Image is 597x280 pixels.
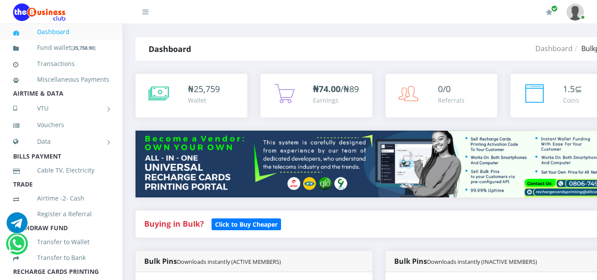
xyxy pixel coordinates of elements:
div: ⊆ [563,83,582,96]
a: ₦25,759 Wallet [135,74,247,118]
b: Click to Buy Cheaper [215,220,278,228]
small: Downloads instantly (INACTIVE MEMBERS) [427,258,537,266]
b: 25,758.90 [73,45,94,51]
i: Renew/Upgrade Subscription [546,9,552,16]
a: Chat for support [7,219,28,233]
a: ₦74.00/₦89 Earnings [260,74,372,118]
span: Renew/Upgrade Subscription [551,5,558,12]
small: Downloads instantly (ACTIVE MEMBERS) [177,258,281,266]
a: Click to Buy Cheaper [212,218,281,229]
b: ₦74.00 [313,83,340,95]
a: Transfer to Wallet [13,232,109,252]
a: VTU [13,97,109,119]
a: Airtime -2- Cash [13,188,109,208]
strong: Bulk Pins [144,256,281,266]
div: Coins [563,96,582,105]
small: [ ] [71,45,96,51]
a: Data [13,131,109,152]
strong: Dashboard [149,44,191,54]
span: 0/0 [438,83,451,95]
a: Transactions [13,54,109,74]
a: Dashboard [535,44,573,53]
a: Transfer to Bank [13,248,109,268]
a: Cable TV, Electricity [13,160,109,180]
strong: Bulk Pins [394,256,537,266]
a: Miscellaneous Payments [13,69,109,90]
a: Vouchers [13,115,109,135]
a: Chat for support [8,240,26,254]
a: 0/0 Referrals [385,74,497,118]
img: Logo [13,3,66,21]
a: Dashboard [13,22,109,42]
span: 1.5 [563,83,575,95]
a: Fund wallet[25,758.90] [13,38,109,58]
a: Register a Referral [13,204,109,224]
div: Wallet [188,96,220,105]
span: 25,759 [194,83,220,95]
div: Earnings [313,96,359,105]
img: User [566,3,584,21]
div: Referrals [438,96,465,105]
div: ₦ [188,83,220,96]
strong: Buying in Bulk? [144,218,204,229]
span: /₦89 [313,83,359,95]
